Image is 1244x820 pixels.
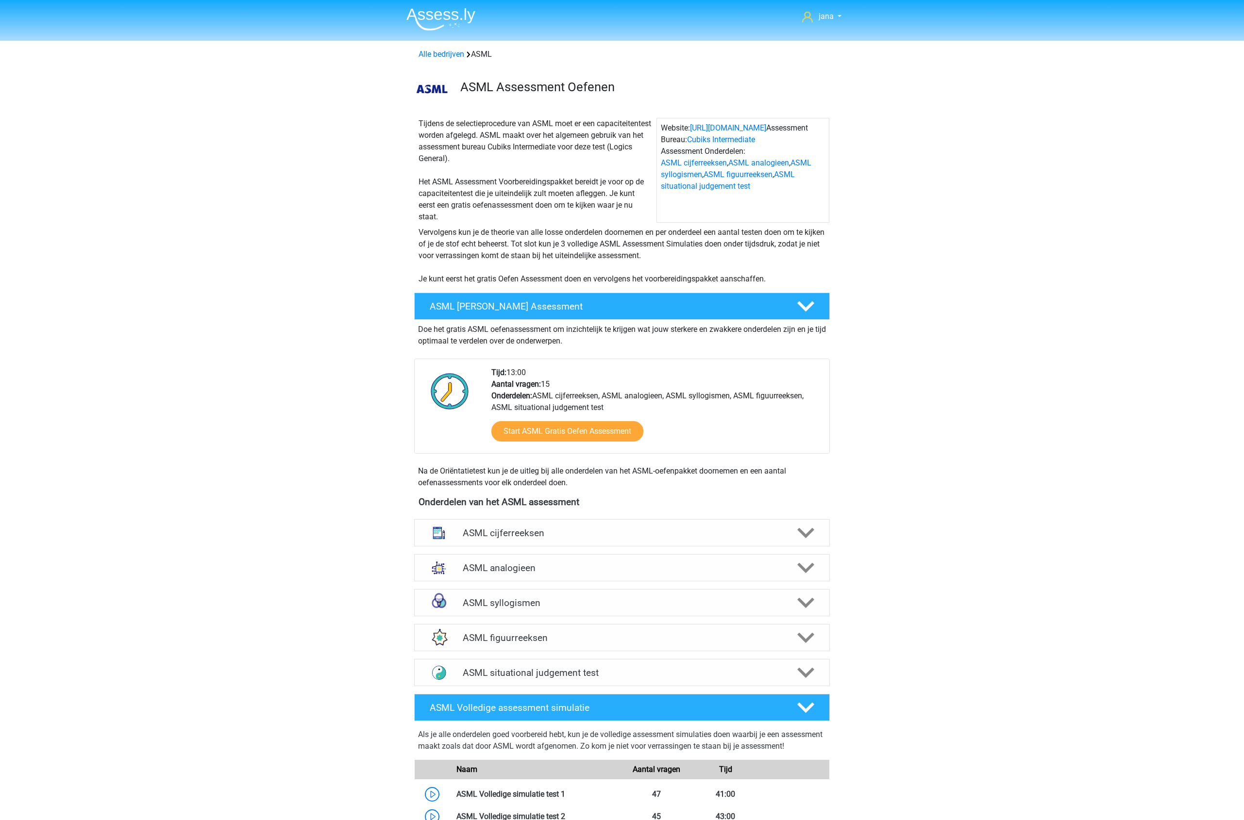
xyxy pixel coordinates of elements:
a: Cubiks Intermediate [687,135,755,144]
span: jana [819,12,834,21]
h4: ASML [PERSON_NAME] Assessment [430,301,781,312]
b: Tijd: [491,368,506,377]
div: Als je alle onderdelen goed voorbereid hebt, kun je de volledige assessment simulaties doen waarb... [418,729,826,756]
a: Alle bedrijven [419,49,464,59]
div: Na de Oriëntatietest kun je de uitleg bij alle onderdelen van het ASML-oefenpakket doornemen en e... [414,465,830,489]
a: cijferreeksen ASML cijferreeksen [410,519,834,546]
div: Tijd [691,764,760,775]
a: situational judgement test ASML situational judgement test [410,659,834,686]
h4: ASML cijferreeksen [463,527,781,539]
div: 13:00 15 ASML cijferreeksen, ASML analogieen, ASML syllogismen, ASML figuurreeksen, ASML situatio... [484,367,829,453]
a: ASML Volledige assessment simulatie [410,694,834,721]
b: Aantal vragen: [491,379,541,389]
a: jana [798,11,845,22]
img: analogieen [426,555,452,580]
img: Klok [425,367,474,415]
div: Vervolgens kun je de theorie van alle losse onderdelen doornemen en per onderdeel een aantal test... [415,227,829,285]
h4: ASML Volledige assessment simulatie [430,702,781,713]
h4: Onderdelen van het ASML assessment [419,496,825,508]
img: Assessly [406,8,475,31]
div: Doe het gratis ASML oefenassessment om inzichtelijk te krijgen wat jouw sterkere en zwakkere onde... [414,320,830,347]
img: figuurreeksen [426,625,452,650]
div: Website: Assessment Bureau: Assessment Onderdelen: , , , , [656,118,829,223]
a: [URL][DOMAIN_NAME] [690,123,766,132]
a: Start ASML Gratis Oefen Assessment [491,421,643,442]
div: Naam [449,764,622,775]
img: cijferreeksen [426,520,452,545]
h3: ASML Assessment Oefenen [460,80,822,95]
div: ASML [415,49,829,60]
a: figuurreeksen ASML figuurreeksen [410,624,834,651]
h4: ASML situational judgement test [463,667,781,678]
h4: ASML syllogismen [463,597,781,608]
img: situational judgement test [426,660,452,685]
a: ASML cijferreeksen [661,158,727,167]
img: syllogismen [426,590,452,615]
h4: ASML figuurreeksen [463,632,781,643]
div: Tijdens de selectieprocedure van ASML moet er een capaciteitentest worden afgelegd. ASML maakt ov... [415,118,656,223]
a: ASML figuurreeksen [704,170,773,179]
div: ASML Volledige simulatie test 1 [449,788,622,800]
a: ASML [PERSON_NAME] Assessment [410,293,834,320]
div: Aantal vragen [622,764,691,775]
h4: ASML analogieen [463,562,781,574]
a: analogieen ASML analogieen [410,554,834,581]
a: syllogismen ASML syllogismen [410,589,834,616]
a: ASML analogieen [728,158,789,167]
b: Onderdelen: [491,391,532,400]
